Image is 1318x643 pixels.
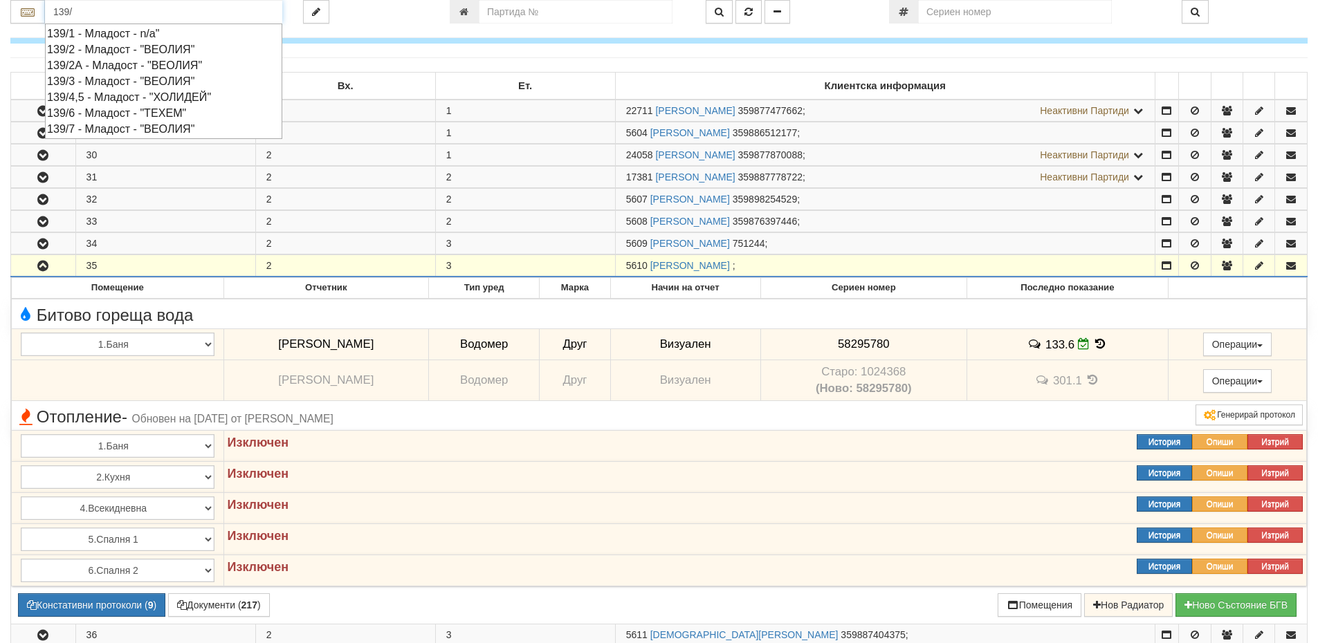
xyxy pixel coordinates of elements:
td: 2 [255,122,435,144]
td: 35 [75,255,255,277]
b: 217 [241,599,257,611]
i: Редакция Отчет към 30/09/2025 [1078,338,1090,350]
td: : No sort applied, sorting is disabled [11,73,76,100]
b: Вх. [338,80,354,91]
span: Неактивни Партиди [1040,171,1129,183]
span: 359887404375 [841,629,905,640]
a: [DEMOGRAPHIC_DATA][PERSON_NAME] [650,629,839,640]
td: Друг [540,360,610,401]
td: 31 [75,167,255,188]
td: 2 [255,167,435,188]
b: 9 [148,599,154,611]
td: : No sort applied, sorting is disabled [1275,73,1308,100]
td: ; [615,122,1155,144]
th: Тип уред [429,278,540,299]
span: 359877477662 [738,105,803,116]
b: Ет. [518,80,532,91]
span: 3 [446,260,452,271]
span: [PERSON_NAME] [278,337,374,351]
b: Клиентска информация [825,80,946,91]
span: 2 [446,194,452,205]
button: Генерирай протокол [1196,404,1303,425]
span: Отопление [15,408,333,426]
button: Изтрий [1247,465,1303,481]
span: Партида № [626,194,648,205]
td: : No sort applied, sorting is disabled [1211,73,1243,100]
button: Опиши [1192,528,1247,543]
span: Партида № [626,127,648,138]
td: 2 [255,233,435,254]
strong: Изключен [228,467,289,481]
button: Изтрий [1247,496,1303,512]
td: ; [615,233,1155,254]
button: Опиши [1192,559,1247,574]
span: 58295780 [838,337,890,351]
button: Помещения [998,593,1082,617]
td: 33 [75,211,255,232]
td: 2 [255,189,435,210]
span: 301.1 [1053,374,1082,387]
span: Неактивни Партиди [1040,149,1129,160]
strong: Изключен [228,529,289,543]
a: [PERSON_NAME] [655,149,735,160]
span: 359876397446 [733,216,797,227]
td: : No sort applied, sorting is disabled [1179,73,1211,100]
span: 359877870088 [738,149,803,160]
span: Партида № [626,238,648,249]
td: Визуален [610,328,760,360]
span: История на показанията [1086,373,1101,386]
button: Нов Радиатор [1084,593,1173,617]
span: История на забележките [1027,337,1045,351]
span: - [122,407,127,426]
button: История [1137,465,1192,481]
span: 133.6 [1045,337,1074,351]
span: Партида № [626,149,653,160]
a: [PERSON_NAME] [650,260,730,271]
td: 30 [75,145,255,166]
button: Операции [1203,369,1272,393]
td: 32 [75,189,255,210]
td: Клиентска информация: No sort applied, sorting is disabled [615,73,1155,100]
button: История [1137,496,1192,512]
th: Помещение [12,278,224,299]
span: 3 [446,629,452,640]
button: Изтрий [1247,434,1303,449]
span: 1 [446,105,452,116]
div: 139/3 - Младост - "ВЕОЛИЯ" [47,73,280,89]
button: Новo Състояние БГВ [1175,593,1297,617]
td: 2 [255,211,435,232]
span: 751244 [733,238,765,249]
td: Водомер [429,328,540,360]
td: 34 [75,233,255,254]
td: ; [615,211,1155,232]
span: Партида № [626,105,653,116]
td: ; [615,100,1155,122]
span: Партида № [626,216,648,227]
span: Партида № [626,629,648,640]
div: 139/1 - Младост - n/a" [47,26,280,41]
a: [PERSON_NAME] [655,171,735,183]
span: Обновен на [DATE] от [PERSON_NAME] [132,413,333,425]
td: ; [615,255,1155,277]
span: История на показанията [1092,337,1108,351]
td: Вх.: No sort applied, sorting is disabled [255,73,435,100]
td: 2 [255,100,435,122]
td: Ет.: No sort applied, sorting is disabled [435,73,615,100]
button: Операции [1203,333,1272,356]
button: Опиши [1192,434,1247,449]
td: 2 [255,255,435,277]
strong: Изключен [228,560,289,574]
span: Партида № [626,260,648,271]
div: 139/6 - Младост - "ТЕХЕМ" [47,105,280,121]
div: 139/4,5 - Младост - "ХОЛИДЕЙ" [47,89,280,105]
span: [PERSON_NAME] [278,373,374,386]
a: [PERSON_NAME] [650,194,730,205]
span: Неактивни Партиди [1040,105,1129,116]
td: Устройство със сериен номер 1024368 беше подменено от устройство със сериен номер 58295780 [760,360,967,401]
span: Партида № [626,171,653,183]
b: (Ново: 58295780) [816,382,912,395]
span: 3 [446,238,452,249]
a: [PERSON_NAME] [650,127,730,138]
button: Изтрий [1247,559,1303,574]
div: 139/2А - Младост - "ВЕОЛИЯ" [47,57,280,73]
